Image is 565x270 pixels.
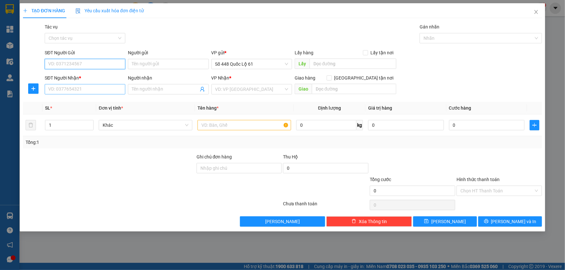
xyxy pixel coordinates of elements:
span: close [534,9,539,15]
span: plus [23,8,28,13]
span: user-add [200,87,205,92]
button: deleteXóa Thông tin [326,216,412,227]
span: Giao [295,84,312,94]
div: Người nhận [128,74,209,81]
span: [PERSON_NAME] [265,218,300,225]
button: plus [28,83,39,94]
button: plus [530,120,539,130]
span: Tên hàng [198,105,219,111]
span: VP Nhận [211,75,230,81]
span: Yêu cầu xuất hóa đơn điện tử [75,8,144,13]
button: printer[PERSON_NAME] và In [478,216,542,227]
span: Định lượng [318,105,341,111]
span: Cước hàng [449,105,471,111]
span: Khác [103,120,188,130]
span: TẠO ĐƠN HÀNG [23,8,65,13]
input: VD: Bàn, Ghế [198,120,291,130]
div: Tổng: 1 [26,139,218,146]
input: Ghi chú đơn hàng [197,163,282,173]
input: 0 [368,120,444,130]
button: Close [527,3,545,21]
div: SĐT Người Nhận [45,74,125,81]
span: [GEOGRAPHIC_DATA] tận nơi [332,74,396,81]
span: Giá trị hàng [368,105,392,111]
span: kg [356,120,363,130]
label: Ghi chú đơn hàng [197,154,232,159]
span: Xóa Thông tin [359,218,387,225]
button: save[PERSON_NAME] [413,216,477,227]
span: Lấy tận nơi [368,49,396,56]
div: VP gửi [211,49,292,56]
label: Hình thức thanh toán [457,177,500,182]
button: delete [26,120,36,130]
input: Dọc đường [312,84,396,94]
span: delete [352,219,356,224]
label: Tác vụ [45,24,58,29]
input: Dọc đường [310,59,396,69]
div: SĐT Người Gửi [45,49,125,56]
span: Số 448 Quốc Lộ 61 [215,59,288,69]
label: Gán nhãn [420,24,439,29]
span: [PERSON_NAME] và In [491,218,537,225]
span: SL [45,105,50,111]
div: Người gửi [128,49,209,56]
span: plus [28,86,38,91]
div: Chưa thanh toán [283,200,369,211]
span: [PERSON_NAME] [431,218,466,225]
span: Lấy hàng [295,50,313,55]
span: Đơn vị tính [99,105,123,111]
span: save [424,219,429,224]
span: Thu Hộ [283,154,298,159]
img: icon [75,8,81,14]
button: [PERSON_NAME] [240,216,325,227]
span: Tổng cước [370,177,391,182]
span: printer [484,219,489,224]
span: Giao hàng [295,75,315,81]
span: Lấy [295,59,310,69]
span: plus [530,123,539,128]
